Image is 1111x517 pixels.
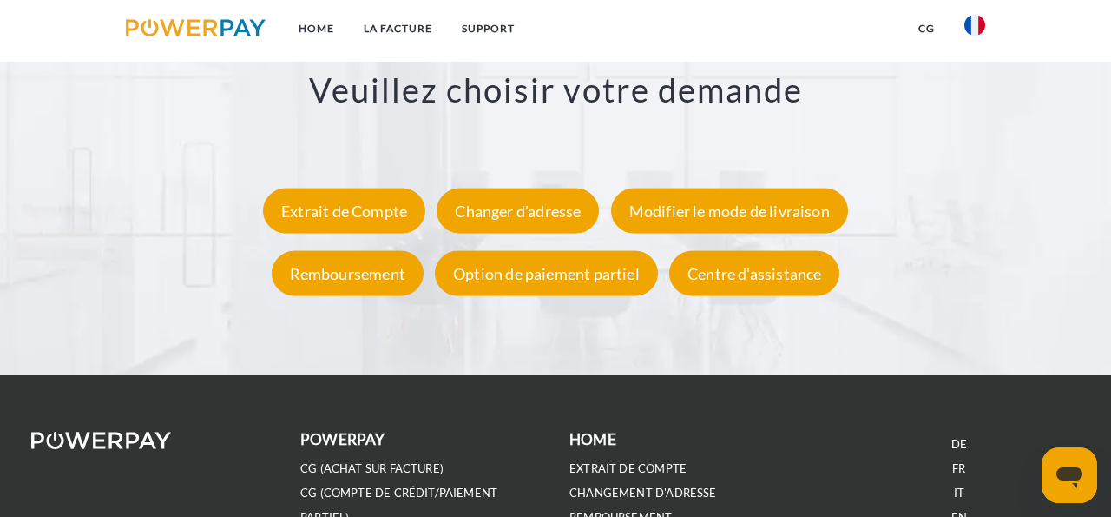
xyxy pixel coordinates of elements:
div: Option de paiement partiel [435,250,658,295]
img: fr [964,15,985,36]
a: EXTRAIT DE COMPTE [569,461,687,476]
iframe: Bouton de lancement de la fenêtre de messagerie [1042,447,1097,503]
a: Option de paiement partiel [431,263,662,282]
a: Changer d'adresse [432,201,603,220]
b: POWERPAY [300,430,385,448]
a: LA FACTURE [349,13,447,44]
a: Remboursement [267,263,428,282]
a: IT [954,486,964,500]
a: Extrait de Compte [259,201,430,220]
div: Remboursement [272,250,424,295]
b: Home [569,430,616,448]
img: logo-powerpay-white.svg [31,432,171,449]
div: Modifier le mode de livraison [611,188,848,233]
h3: Veuillez choisir votre demande [77,70,1034,111]
a: DE [951,437,967,452]
a: Modifier le mode de livraison [607,201,852,220]
div: Centre d'assistance [669,250,839,295]
div: Changer d'adresse [437,188,599,233]
a: Support [447,13,529,44]
a: CG (achat sur facture) [300,461,444,476]
img: logo-powerpay.svg [126,19,266,36]
a: Centre d'assistance [665,263,844,282]
div: Extrait de Compte [263,188,425,233]
a: CG [904,13,950,44]
a: Home [284,13,349,44]
a: FR [952,461,965,476]
a: Changement d'adresse [569,486,717,500]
